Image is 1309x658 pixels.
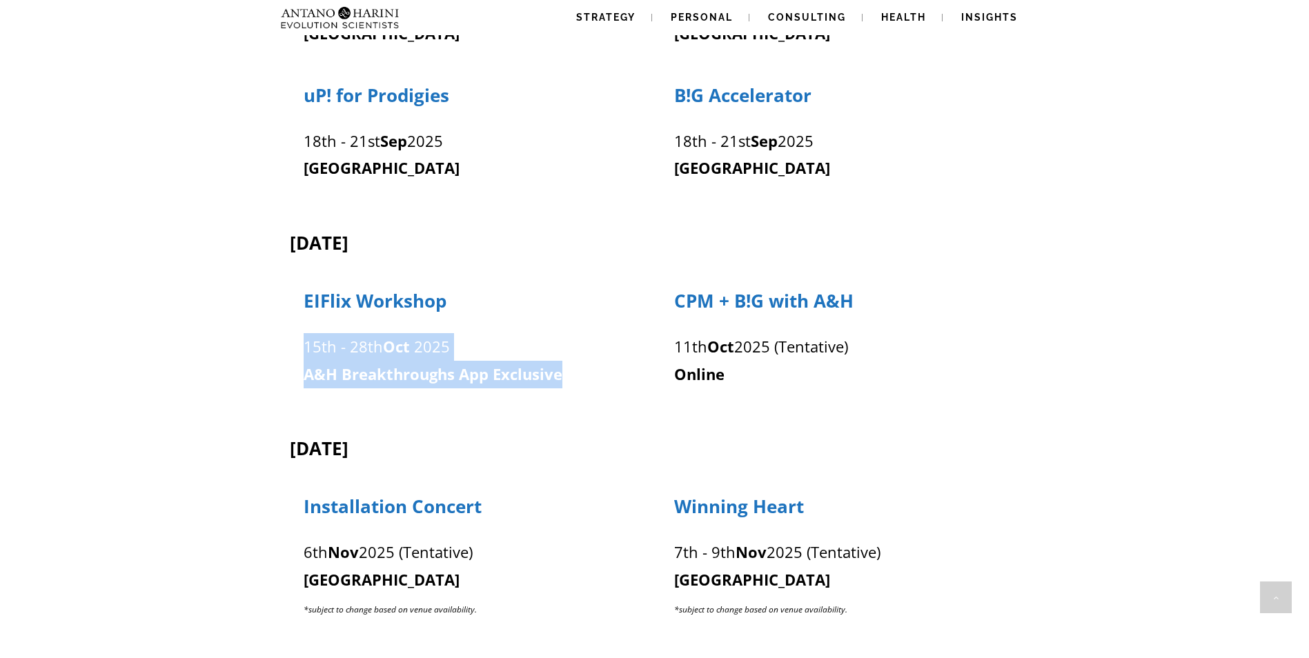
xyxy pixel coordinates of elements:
[304,604,477,615] span: *subject to change based on venue availability.
[304,288,446,313] span: EIFlix Workshop
[304,569,460,590] strong: [GEOGRAPHIC_DATA]
[674,539,1006,593] p: 7th - 9th 2025 (Tentative)
[304,128,636,155] p: 18th - 21st 2025
[328,541,359,562] strong: Nov
[380,130,407,151] strong: Sep
[304,363,562,384] strong: A&H Breakthroughs App Exclusive
[751,130,778,151] strong: Sep
[674,569,830,590] strong: [GEOGRAPHIC_DATA]
[674,363,725,384] strong: Online
[304,83,449,108] span: uP! for Prodigies
[290,230,348,255] span: [DATE]
[304,494,482,519] span: Installation Concert
[674,604,847,615] span: *subject to change based on venue availability.
[881,12,926,23] span: Health
[768,12,846,23] span: Consulting
[674,157,830,178] strong: [GEOGRAPHIC_DATA]
[674,288,854,313] span: CPM + B!G with A&H
[576,12,636,23] span: Strategy
[383,336,410,357] strong: Oct
[674,494,804,519] span: Winning Heart
[290,436,348,461] span: [DATE]
[736,541,767,562] strong: Nov
[674,83,811,108] span: B!G Accelerator
[671,12,733,23] span: Personal
[674,333,1006,361] p: 11th 2025 (Tentative)
[674,128,1006,155] p: 18th - 21st 2025
[961,12,1018,23] span: Insights
[707,336,734,357] strong: Oct
[304,157,460,178] strong: [GEOGRAPHIC_DATA]
[304,539,636,624] p: 6th 2025 (Tentative)
[304,333,636,361] p: 15th - 28th 2025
